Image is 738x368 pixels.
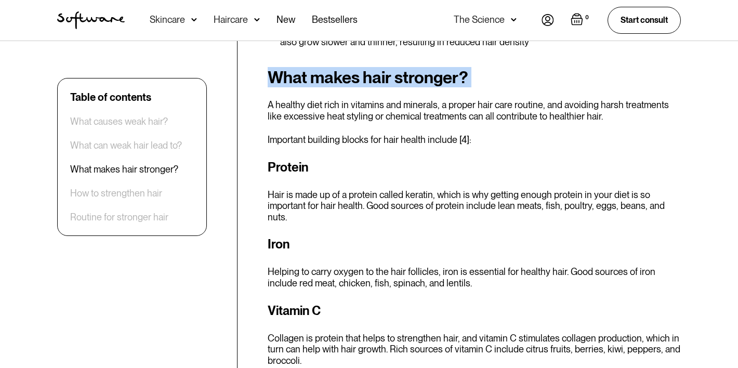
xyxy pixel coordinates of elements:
div: Table of contents [70,91,151,103]
a: What causes weak hair? [70,116,168,127]
a: Open empty cart [571,13,591,28]
p: Important building blocks for hair health include [4]: [268,134,681,146]
a: What can weak hair lead to? [70,140,182,151]
img: arrow down [191,15,197,25]
h2: What makes hair stronger? [268,68,681,87]
p: Helping to carry oxygen to the hair follicles, iron is essential for healthy hair. Good sources o... [268,266,681,288]
div: The Science [454,15,505,25]
div: Haircare [214,15,248,25]
div: Skincare [150,15,185,25]
a: Start consult [608,7,681,33]
a: home [57,11,125,29]
a: What makes hair stronger? [70,164,178,175]
h3: Iron [268,235,681,254]
p: Collagen is protein that helps to strengthen hair, and vitamin C stimulates collagen production, ... [268,333,681,366]
h3: Protein [268,158,681,177]
p: A healthy diet rich in vitamins and minerals, a proper hair care routine, and avoiding harsh trea... [268,99,681,122]
img: Software Logo [57,11,125,29]
a: How to strengthen hair [70,188,162,199]
p: Hair is made up of a protein called keratin, which is why getting enough protein in your diet is ... [268,189,681,223]
img: arrow down [511,15,517,25]
div: 0 [583,13,591,22]
h3: Vitamin C [268,301,681,320]
a: Routine for stronger hair [70,212,168,223]
img: arrow down [254,15,260,25]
